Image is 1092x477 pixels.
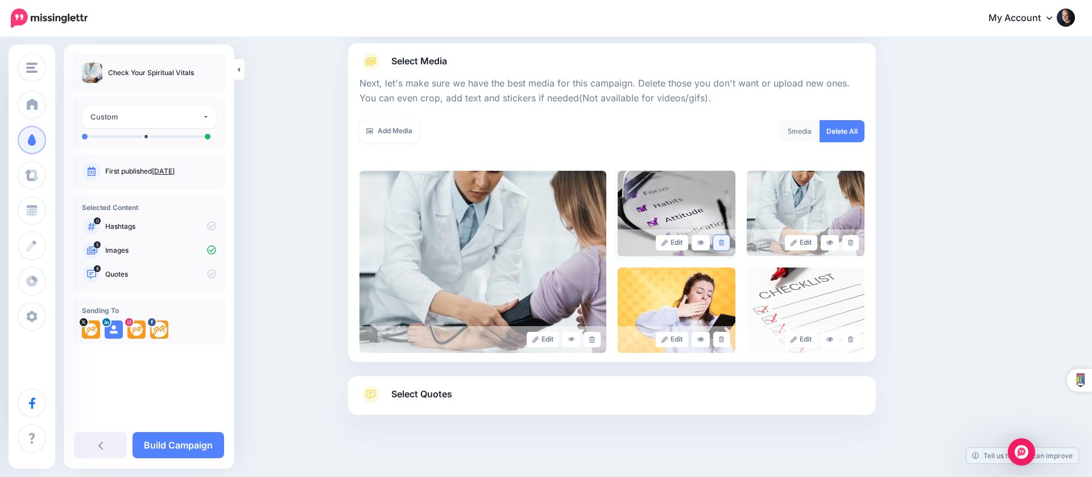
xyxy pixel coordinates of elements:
a: [DATE] [152,167,175,175]
button: Custom [82,106,216,128]
span: 5 [788,127,792,135]
img: 3c120a8552ebd328a45a5a44078f0899_large.jpg [618,171,735,256]
img: a0abe2644c47132eaec787016b23ff71_thumb.jpg [82,63,102,83]
span: 0 [94,217,101,224]
a: Tell us how we can improve [966,448,1078,463]
a: Edit [527,332,559,347]
a: Edit [656,332,688,347]
a: Delete All [820,120,864,142]
a: Edit [656,235,688,250]
img: 368e4b834118e5e2c00fb8880c4e0d22_large.jpg [747,171,864,256]
a: Edit [785,235,817,250]
img: 19228305_1790339731279157_2247214205952327680_a-bsa99572.jpg [127,320,146,339]
div: Custom [90,110,202,124]
p: Images [105,245,216,256]
div: Open Intercom Messenger [1008,438,1035,466]
p: Quotes [105,269,216,279]
span: Select Media [391,54,447,69]
span: Select Quotes [391,386,452,402]
img: user_default_image.png [105,320,123,339]
p: Next, let's make sure we have the best media for this campaign. Delete those you don't want or up... [359,76,864,106]
img: a0abe2644c47132eaec787016b23ff71_large.jpg [359,171,606,353]
img: Missinglettr [11,9,88,28]
h4: Selected Content [82,203,216,212]
a: Edit [785,332,817,347]
span: 5 [94,241,101,248]
img: menu.png [26,63,38,73]
img: a5bb9128d37aee69edb8e2f793c6ea0a_large.jpg [747,268,864,353]
p: Hashtags [105,221,216,232]
p: Check Your Spiritual Vitals [108,67,194,79]
a: Add Media [359,120,419,142]
img: 19275304_1583240335043364_1367532465046940307_n-bsa31472.jpg [150,320,168,339]
a: Select Media [359,52,864,71]
p: First published [105,166,216,176]
div: media [779,120,820,142]
h4: Sending To [82,306,216,315]
div: Select Media [359,71,864,353]
img: Mll9c8v7-21642.jpg [82,320,100,339]
span: 8 [94,265,101,272]
img: c6731abf85a2f331ef1928e89c27918f_large.jpg [618,268,735,353]
a: Select Quotes [359,385,864,415]
a: My Account [977,5,1075,32]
